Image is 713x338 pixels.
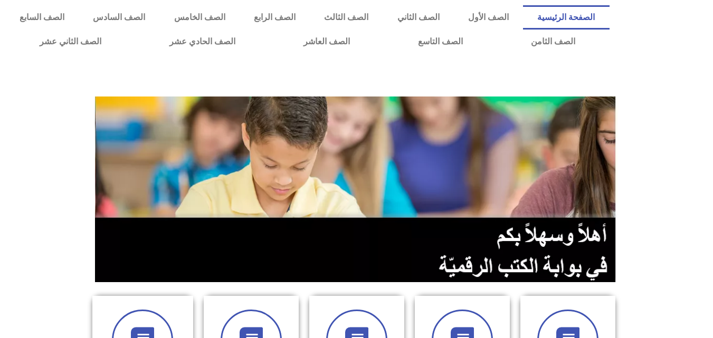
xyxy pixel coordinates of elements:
[310,5,383,30] a: الصف الثالث
[384,30,497,54] a: الصف التاسع
[5,30,135,54] a: الصف الثاني عشر
[269,30,384,54] a: الصف العاشر
[383,5,454,30] a: الصف الثاني
[454,5,523,30] a: الصف الأول
[240,5,310,30] a: الصف الرابع
[5,5,79,30] a: الصف السابع
[160,5,240,30] a: الصف الخامس
[523,5,609,30] a: الصفحة الرئيسية
[135,30,269,54] a: الصف الحادي عشر
[497,30,609,54] a: الصف الثامن
[79,5,159,30] a: الصف السادس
